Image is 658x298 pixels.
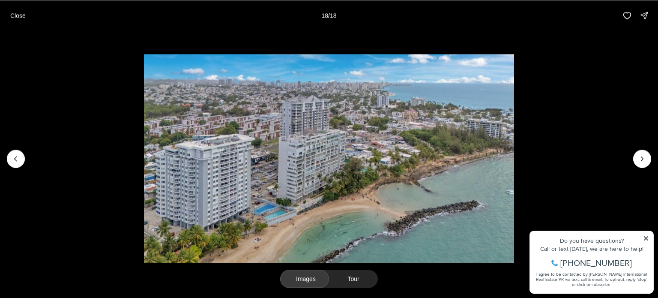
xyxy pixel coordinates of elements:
span: I agree to be contacted by [PERSON_NAME] International Real Estate PR via text, call & email. To ... [11,53,122,69]
p: 18 / 18 [321,12,336,19]
span: [PHONE_NUMBER] [35,40,107,49]
button: Images [280,270,329,288]
button: Close [5,7,31,24]
p: Close [10,12,26,19]
button: Tour [329,270,378,288]
button: Previous slide [7,150,25,168]
div: Call or text [DATE], we are here to help! [9,27,124,33]
div: Do you have questions? [9,19,124,25]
